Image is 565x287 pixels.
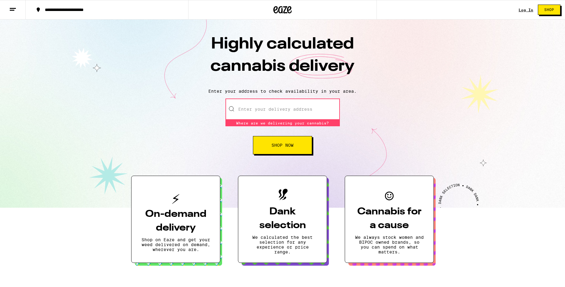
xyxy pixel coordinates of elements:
input: Enter your delivery address [225,99,340,120]
p: We calculated the best selection for any experience or price range. [248,235,317,254]
h1: Highly calculated cannabis delivery [176,33,389,84]
button: Dank selectionWe calculated the best selection for any experience or price range. [238,176,327,263]
p: Shop on Eaze and get your weed delivered on demand, wherever you are. [141,237,210,252]
div: Log In [519,8,533,12]
button: Shop [538,5,560,15]
p: We always stock women and BIPOC owned brands, so you can spend on what matters. [355,235,424,254]
span: Shop [544,8,554,12]
span: Shop Now [272,143,293,147]
button: Cannabis for a causeWe always stock women and BIPOC owned brands, so you can spend on what matters. [345,176,434,263]
h3: Cannabis for a cause [355,205,424,232]
button: Shop Now [253,136,312,154]
div: Where are we delivering your cannabis? [225,120,340,126]
p: Enter your address to check availability in your area. [6,89,559,94]
h3: Dank selection [248,205,317,232]
h3: On-demand delivery [141,207,210,235]
button: On-demand deliveryShop on Eaze and get your weed delivered on demand, wherever you are. [131,176,220,263]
